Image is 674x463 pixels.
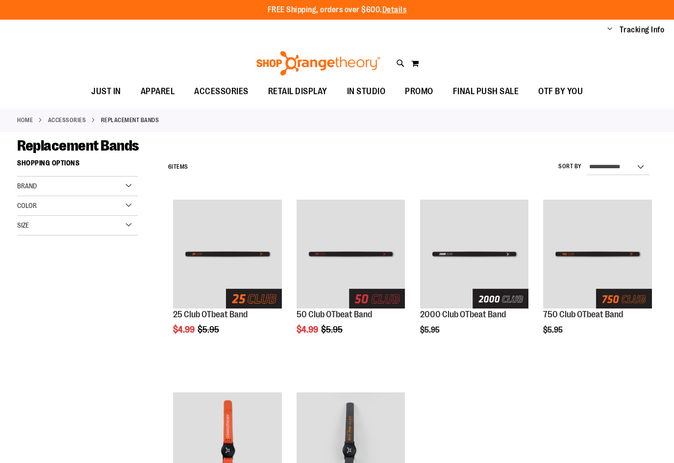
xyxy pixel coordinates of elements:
a: 750 Club OTbeat Band [543,309,623,319]
a: Details [382,5,407,14]
span: FINAL PUSH SALE [453,80,519,103]
span: $5.95 [198,325,221,334]
span: Color [17,202,37,209]
label: Sort By [558,162,582,171]
div: product [415,195,534,359]
img: Main of 2000 Club OTBeat Band [420,200,529,309]
a: FINAL PUSH SALE [443,80,529,103]
span: OTF BY YOU [538,80,583,103]
a: OTF BY YOU [528,80,593,103]
div: product [538,195,657,359]
span: Replacement Bands [17,137,139,154]
span: RETAIL DISPLAY [268,80,327,103]
a: Home [17,116,33,125]
span: $5.95 [543,326,564,334]
span: Size [17,221,29,229]
a: JUST IN [81,80,131,103]
span: $5.95 [420,326,441,334]
a: APPAREL [131,80,185,103]
a: Main of 2000 Club OTBeat Band [420,200,529,310]
a: Main of 750 Club OTBeat Band [543,200,652,310]
div: product [168,195,287,359]
span: IN STUDIO [347,80,386,103]
img: Main of 750 Club OTBeat Band [543,200,652,309]
a: ACCESSORIES [184,80,258,103]
a: 50 Club OTbeat Band [297,309,372,319]
span: Brand [17,182,37,190]
span: $5.95 [321,325,344,334]
a: RETAIL DISPLAY [258,80,337,103]
a: 2000 Club OTbeat Band [420,309,506,319]
span: $4.99 [173,325,196,334]
p: FREE Shipping, orders over $600. [268,4,407,16]
strong: Shopping Options [17,154,138,177]
span: $4.99 [297,325,320,334]
span: 6 [168,163,172,170]
div: product [292,195,410,359]
a: Main View of 2024 25 Club OTBeat Band [173,200,282,310]
span: JUST IN [91,80,121,103]
a: Tracking Info [620,25,665,35]
a: 25 Club OTbeat Band [173,309,248,319]
span: PROMO [405,80,433,103]
img: Shop Orangetheory [255,51,382,76]
a: Main View of 2024 50 Club OTBeat Band [297,200,405,310]
a: IN STUDIO [337,80,396,103]
img: Main View of 2024 25 Club OTBeat Band [173,200,282,309]
img: Main View of 2024 50 Club OTBeat Band [297,200,405,309]
h2: Items [168,159,188,175]
button: Account menu [607,25,612,35]
span: ACCESSORIES [194,80,249,103]
span: APPAREL [141,80,175,103]
strong: Replacement Bands [101,116,159,125]
a: ACCESSORIES [48,116,86,125]
a: PROMO [395,80,443,103]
